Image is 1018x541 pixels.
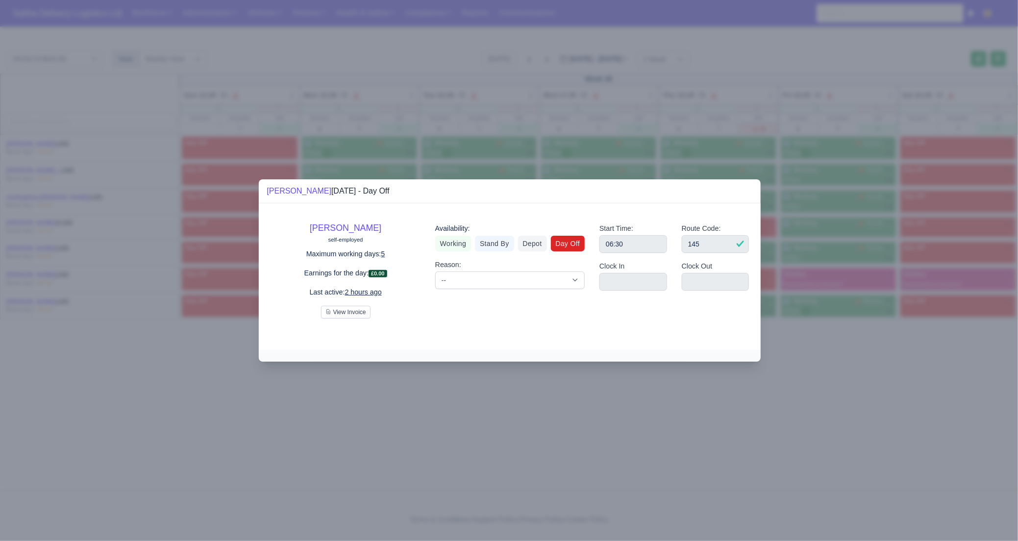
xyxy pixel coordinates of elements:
a: [PERSON_NAME] [267,187,331,195]
button: View Invoice [321,306,371,319]
label: Reason: [435,259,461,270]
iframe: Chat Widget [969,494,1018,541]
a: Depot [518,236,547,251]
label: Clock Out [682,261,713,272]
a: Working [435,236,471,251]
div: Availability: [435,223,585,234]
p: Last active: [271,287,420,298]
p: Earnings for the day: [271,268,420,279]
u: 5 [381,250,385,258]
div: [DATE] - Day Off [267,185,389,197]
label: Start Time: [599,223,633,234]
span: £0.00 [369,270,387,277]
label: Route Code: [682,223,721,234]
a: Stand By [475,236,514,251]
small: self-employed [328,237,363,243]
a: Day Off [551,236,585,251]
p: Maximum working days: [271,248,420,260]
label: Clock In [599,261,624,272]
u: 2 hours ago [345,288,382,296]
a: [PERSON_NAME] [310,223,381,233]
